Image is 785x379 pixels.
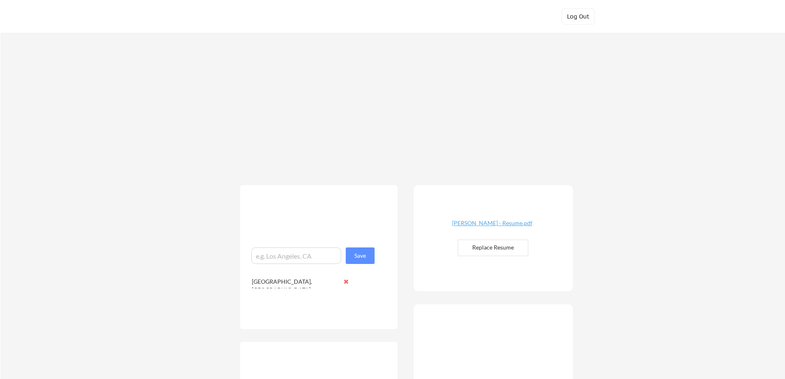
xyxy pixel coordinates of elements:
[443,220,541,226] div: [PERSON_NAME] - Resume.pdf
[251,247,341,264] input: e.g. Los Angeles, CA
[346,247,375,264] button: Save
[443,220,541,233] a: [PERSON_NAME] - Resume.pdf
[562,8,595,25] button: Log Out
[252,278,339,294] div: [GEOGRAPHIC_DATA], [GEOGRAPHIC_DATA]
